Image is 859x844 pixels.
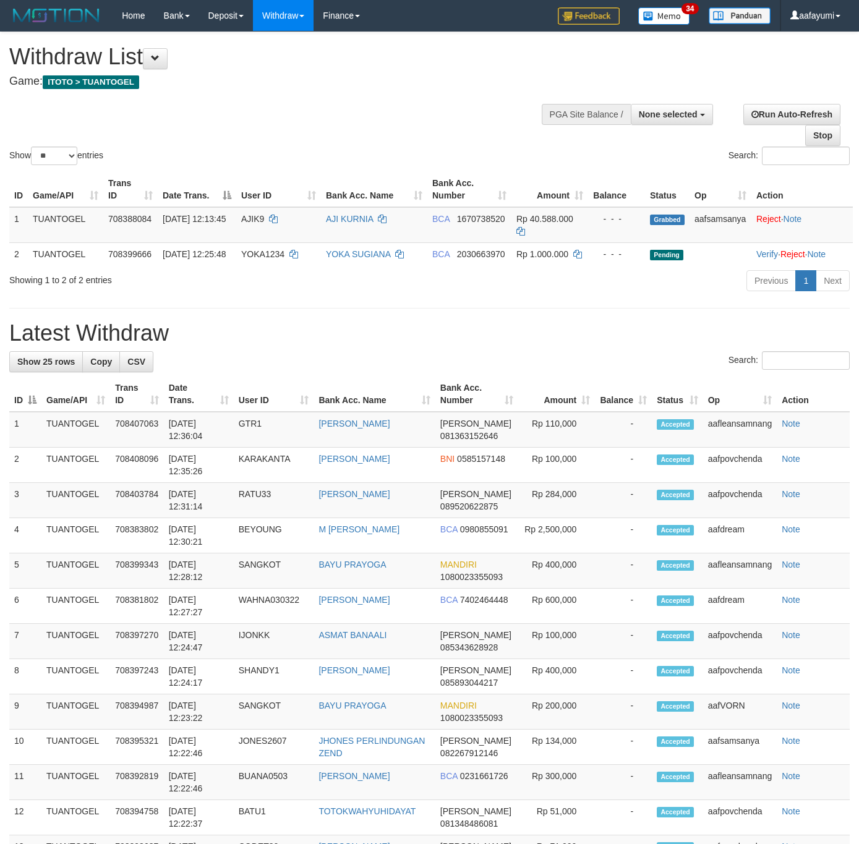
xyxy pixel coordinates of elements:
a: Reject [756,214,781,224]
td: - [595,730,652,765]
td: TUANTOGEL [28,207,103,243]
span: Show 25 rows [17,357,75,367]
td: SANGKOT [234,553,314,589]
th: Date Trans.: activate to sort column ascending [164,377,234,412]
td: aafpovchenda [703,624,777,659]
a: Verify [756,249,778,259]
a: Reject [780,249,805,259]
td: aafpovchenda [703,800,777,835]
th: Bank Acc. Name: activate to sort column ascending [314,377,435,412]
span: Accepted [657,595,694,606]
a: Stop [805,125,840,146]
td: 708408096 [110,448,164,483]
span: Copy 089520622875 to clipboard [440,501,498,511]
span: BCA [432,249,450,259]
input: Search: [762,147,850,165]
a: CSV [119,351,153,372]
td: SANGKOT [234,694,314,730]
td: [DATE] 12:23:22 [164,694,234,730]
td: 708407063 [110,412,164,448]
span: BCA [440,524,458,534]
span: Accepted [657,419,694,430]
div: - - - [593,248,640,260]
span: MANDIRI [440,560,477,569]
td: - [595,448,652,483]
img: panduan.png [709,7,771,24]
th: ID [9,172,28,207]
a: [PERSON_NAME] [318,595,390,605]
td: 8 [9,659,41,694]
a: [PERSON_NAME] [318,419,390,428]
td: 4 [9,518,41,553]
td: GTR1 [234,412,314,448]
a: [PERSON_NAME] [318,771,390,781]
td: aafleansamnang [703,412,777,448]
a: 1 [795,270,816,291]
label: Show entries [9,147,103,165]
td: Rp 134,000 [518,730,595,765]
span: BCA [432,214,450,224]
td: JONES2607 [234,730,314,765]
a: BAYU PRAYOGA [318,701,386,710]
th: Trans ID: activate to sort column ascending [110,377,164,412]
a: Note [782,419,800,428]
a: Previous [746,270,796,291]
a: Note [784,214,802,224]
img: Feedback.jpg [558,7,620,25]
td: - [595,483,652,518]
a: Note [782,806,800,816]
th: Op: activate to sort column ascending [703,377,777,412]
td: · · [751,242,853,265]
td: TUANTOGEL [41,694,110,730]
td: - [595,659,652,694]
th: Op: activate to sort column ascending [690,172,751,207]
span: Accepted [657,736,694,747]
span: Accepted [657,772,694,782]
td: Rp 51,000 [518,800,595,835]
td: aafleansamnang [703,553,777,589]
a: Note [782,701,800,710]
td: 708394758 [110,800,164,835]
div: PGA Site Balance / [542,104,631,125]
label: Search: [729,147,850,165]
span: Copy 081348486081 to clipboard [440,819,498,829]
button: None selected [631,104,713,125]
td: 708397270 [110,624,164,659]
td: Rp 284,000 [518,483,595,518]
td: 708397243 [110,659,164,694]
a: Show 25 rows [9,351,83,372]
th: Balance [588,172,645,207]
span: Accepted [657,807,694,817]
span: Grabbed [650,215,685,225]
span: MANDIRI [440,701,477,710]
td: Rp 100,000 [518,448,595,483]
td: aafpovchenda [703,448,777,483]
td: TUANTOGEL [41,659,110,694]
td: aafdream [703,589,777,624]
td: 7 [9,624,41,659]
th: Balance: activate to sort column ascending [595,377,652,412]
a: Note [782,524,800,534]
td: TUANTOGEL [41,518,110,553]
td: - [595,624,652,659]
th: Action [751,172,853,207]
span: [PERSON_NAME] [440,806,511,816]
a: Note [807,249,826,259]
a: M [PERSON_NAME] [318,524,400,534]
td: [DATE] 12:36:04 [164,412,234,448]
td: 9 [9,694,41,730]
span: Copy 081363152646 to clipboard [440,431,498,441]
td: TUANTOGEL [41,624,110,659]
td: Rp 400,000 [518,659,595,694]
td: aafpovchenda [703,483,777,518]
td: [DATE] 12:24:17 [164,659,234,694]
td: Rp 300,000 [518,765,595,800]
div: - - - [593,213,640,225]
td: - [595,518,652,553]
td: 708399343 [110,553,164,589]
span: Accepted [657,490,694,500]
span: BNI [440,454,455,464]
td: 708394987 [110,694,164,730]
span: None selected [639,109,698,119]
span: 34 [682,3,698,14]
